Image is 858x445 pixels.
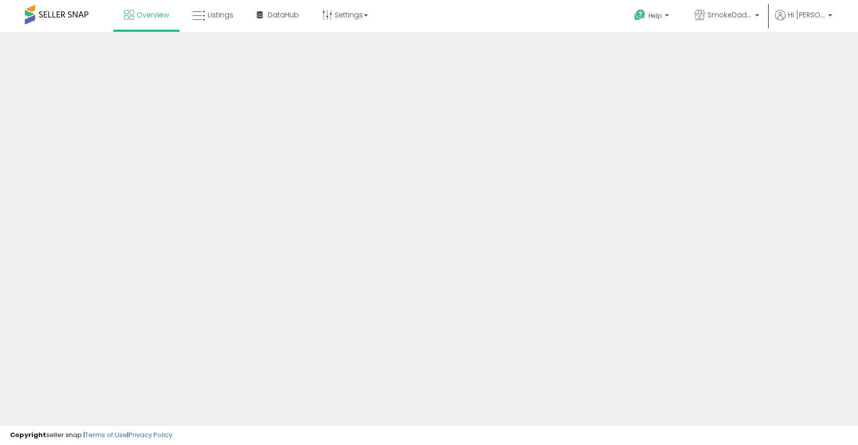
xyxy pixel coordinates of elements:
span: SmokeDaddy LLC [708,10,752,20]
span: DataHub [268,10,299,20]
a: Hi [PERSON_NAME] [775,10,832,32]
i: Get Help [634,9,646,21]
a: Terms of Use [85,430,127,440]
a: Help [626,1,679,32]
span: Help [648,11,662,20]
strong: Copyright [10,430,46,440]
span: Hi [PERSON_NAME] [788,10,825,20]
span: Overview [137,10,169,20]
div: seller snap | | [10,431,172,440]
span: Listings [208,10,233,20]
a: Privacy Policy [129,430,172,440]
